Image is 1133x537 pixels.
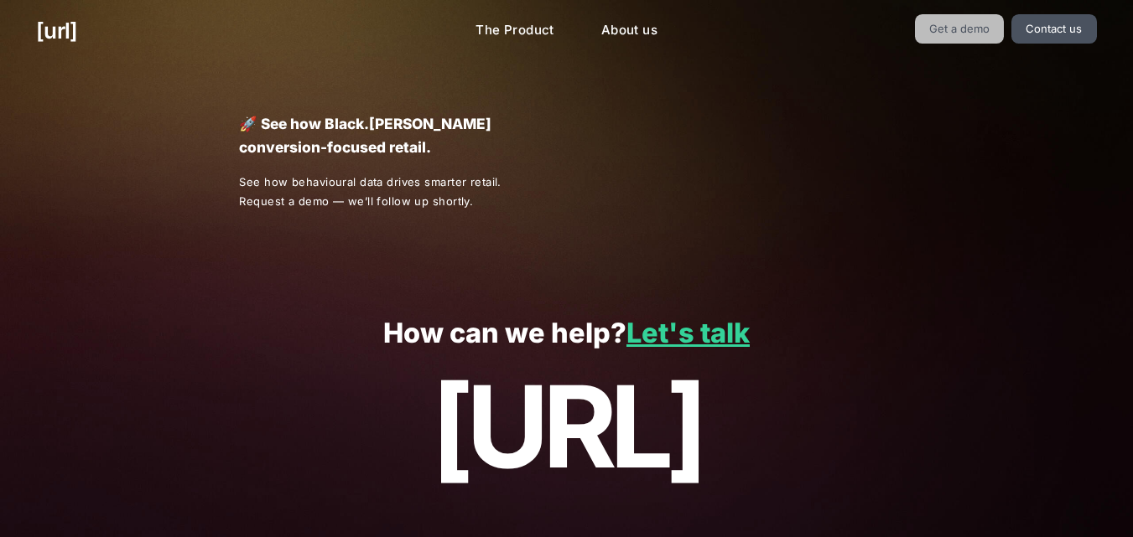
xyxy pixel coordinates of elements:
[1011,14,1097,44] a: Contact us
[239,173,538,211] p: See how behavioural data drives smarter retail. Request a demo — we’ll follow up shortly.
[915,14,1005,44] a: Get a demo
[36,14,77,47] a: [URL]
[588,14,671,47] a: About us
[36,318,1096,349] p: How can we help?
[626,317,750,349] a: Let's talk
[462,14,568,47] a: The Product
[239,112,537,159] p: 🚀 See how Black.[PERSON_NAME] conversion-focused retail.
[595,112,893,238] iframe: Form 1
[36,364,1096,491] p: [URL]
